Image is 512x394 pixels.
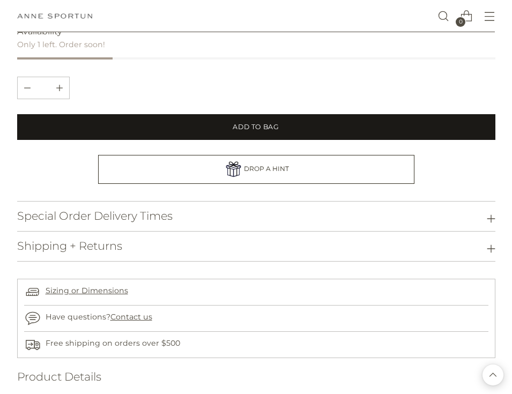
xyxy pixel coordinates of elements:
[17,40,105,49] span: Only 1 left. Order soon!
[432,5,454,27] a: Open search modal
[17,210,173,222] h3: Special Order Delivery Times
[17,371,495,383] h3: Product Details
[110,312,152,322] a: Contact us
[31,77,56,99] input: Product quantity
[456,17,465,27] span: 0
[46,311,152,323] p: Have questions?
[17,114,495,140] button: Add to Bag
[17,13,92,19] a: Anne Sportun Fine Jewellery
[483,365,503,385] button: Back to top
[46,338,180,349] p: Free shipping on orders over $500
[17,202,495,231] button: Special Order Delivery Times
[50,77,69,99] button: Subtract product quantity
[17,232,495,261] button: Shipping + Returns
[244,165,289,173] span: DROP A HINT
[478,5,500,27] button: Open menu modal
[98,155,414,184] a: DROP A HINT
[18,77,37,99] button: Add product quantity
[233,122,279,132] span: Add to Bag
[455,5,477,27] a: Open cart modal
[46,286,128,295] a: Sizing or Dimensions
[17,240,122,252] h3: Shipping + Returns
